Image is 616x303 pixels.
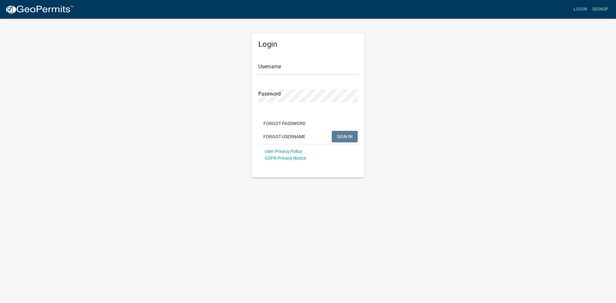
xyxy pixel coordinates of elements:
a: Signup [590,3,611,15]
button: Forgot Password [258,118,311,129]
a: User Privacy Policy [265,149,302,154]
h5: Login [258,40,358,49]
button: Forgot Username [258,131,311,142]
button: SIGN IN [332,131,358,142]
a: GDPR Privacy Notice [265,156,306,161]
span: SIGN IN [337,134,353,139]
a: Login [571,3,590,15]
